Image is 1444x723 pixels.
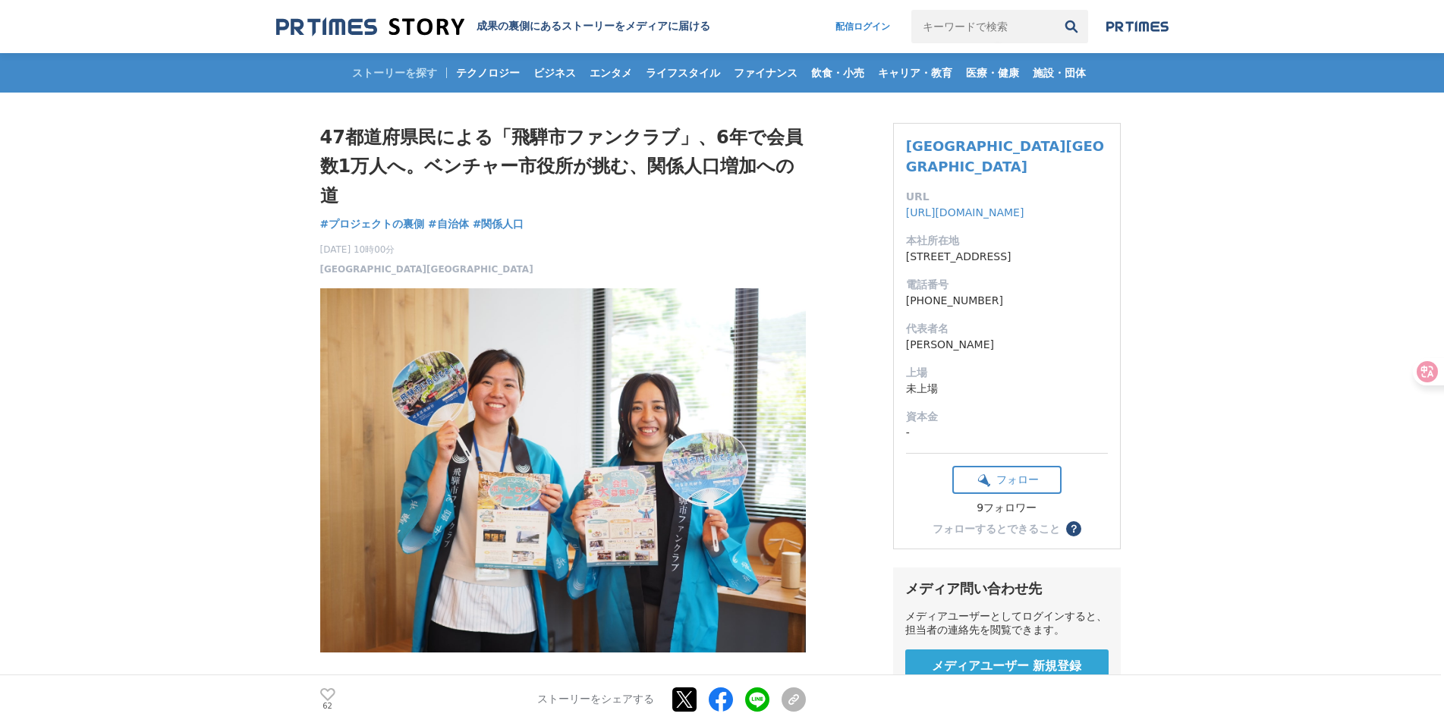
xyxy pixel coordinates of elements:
span: メディアユーザー 新規登録 [932,659,1082,674]
dt: 資本金 [906,409,1108,425]
h1: 47都道府県民による「飛騨市ファンクラブ」、6年で会員数1万人へ。ベンチャー市役所が挑む、関係人口増加への道 [320,123,806,210]
dt: 上場 [906,365,1108,381]
a: 医療・健康 [960,53,1025,93]
button: ？ [1066,521,1081,536]
span: [DATE] 10時00分 [320,243,533,256]
a: [GEOGRAPHIC_DATA][GEOGRAPHIC_DATA] [320,262,533,276]
dd: [PHONE_NUMBER] [906,293,1108,309]
span: ファイナンス [728,66,804,80]
dt: URL [906,189,1108,205]
dt: 代表者名 [906,321,1108,337]
p: 62 [320,703,335,710]
a: メディアユーザー 新規登録 無料 [905,649,1109,697]
h2: 成果の裏側にあるストーリーをメディアに届ける [477,20,710,33]
dd: [STREET_ADDRESS] [906,249,1108,265]
a: [GEOGRAPHIC_DATA][GEOGRAPHIC_DATA] [906,138,1104,174]
div: フォローするとできること [933,523,1060,534]
span: #自治体 [428,217,469,231]
span: エンタメ [584,66,638,80]
span: #関係人口 [473,217,524,231]
a: テクノロジー [450,53,526,93]
dt: 本社所在地 [906,233,1108,249]
a: [URL][DOMAIN_NAME] [906,206,1024,218]
span: 飲食・小売 [805,66,870,80]
a: キャリア・教育 [872,53,958,93]
div: メディアユーザーとしてログインすると、担当者の連絡先を閲覧できます。 [905,610,1109,637]
dd: [PERSON_NAME] [906,337,1108,353]
dd: 未上場 [906,381,1108,397]
span: ライフスタイル [640,66,726,80]
a: 施設・団体 [1027,53,1092,93]
button: フォロー [952,466,1062,494]
img: thumbnail_0a5389f0-77a1-11ee-ac8e-390eb62316d1.JPG [320,288,806,652]
dd: - [906,425,1108,441]
span: キャリア・教育 [872,66,958,80]
a: #関係人口 [473,216,524,232]
span: ビジネス [527,66,582,80]
input: キーワードで検索 [911,10,1055,43]
img: 成果の裏側にあるストーリーをメディアに届ける [276,17,464,37]
span: テクノロジー [450,66,526,80]
a: 成果の裏側にあるストーリーをメディアに届ける 成果の裏側にあるストーリーをメディアに届ける [276,17,710,37]
a: 配信ログイン [820,10,905,43]
div: 9フォロワー [952,501,1062,515]
span: ？ [1068,523,1079,534]
a: ライフスタイル [640,53,726,93]
img: prtimes [1106,20,1169,33]
button: 検索 [1055,10,1088,43]
a: エンタメ [584,53,638,93]
dt: 電話番号 [906,277,1108,293]
span: 医療・健康 [960,66,1025,80]
a: ビジネス [527,53,582,93]
div: メディア問い合わせ先 [905,580,1109,598]
span: 施設・団体 [1027,66,1092,80]
a: #プロジェクトの裏側 [320,216,425,232]
a: 飲食・小売 [805,53,870,93]
p: ストーリーをシェアする [537,693,654,706]
a: #自治体 [428,216,469,232]
span: #プロジェクトの裏側 [320,217,425,231]
a: ファイナンス [728,53,804,93]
